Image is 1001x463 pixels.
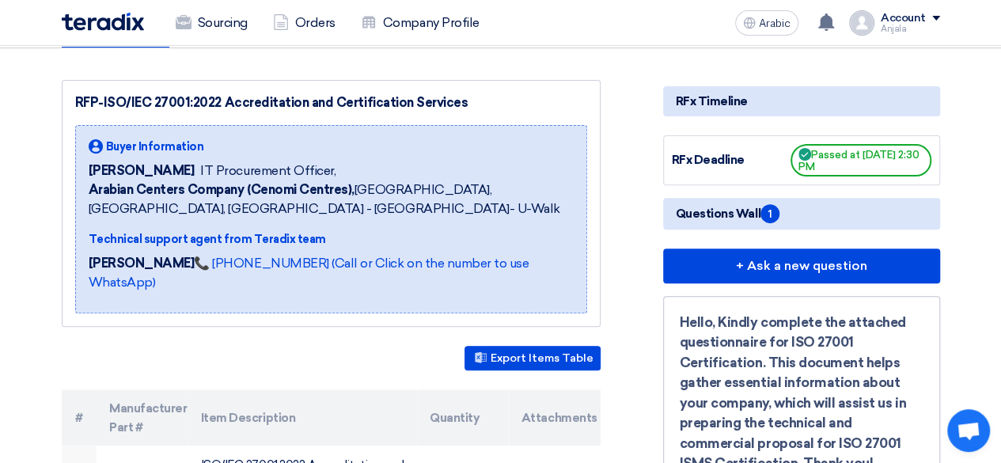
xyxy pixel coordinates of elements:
img: Teradix logo [62,13,144,31]
font: RFx Timeline [676,94,748,108]
a: Orders [260,6,348,40]
a: Open chat [947,409,990,452]
a: 📞 [PHONE_NUMBER] (Call or Click on the number to use WhatsApp) [89,256,529,290]
font: RFx Deadline [672,153,745,167]
font: Passed at [DATE] 2:30 PM [798,150,919,173]
font: [PERSON_NAME] [89,163,195,178]
font: Sourcing [198,15,248,30]
font: Questions Wall [676,207,760,221]
font: RFP-ISO/IEC 27001:2022 Accreditation and Certification Services [75,95,468,110]
font: [PERSON_NAME] [89,256,195,271]
font: Manufacturer Part # [109,401,187,435]
font: Technical support agent from Teradix team [89,233,326,246]
font: IT Procurement Officer, [200,163,336,178]
font: Account [881,11,926,25]
font: Orders [295,15,336,30]
a: Sourcing [163,6,260,40]
font: Company Profile [383,15,480,30]
button: Export Items Table [464,346,601,370]
font: + Ask a new question [736,258,867,273]
img: profile_test.png [849,10,874,36]
button: + Ask a new question [663,249,940,283]
font: 1 [768,207,772,221]
font: Buyer Information [106,140,204,154]
font: Anjala [881,24,906,34]
font: [GEOGRAPHIC_DATA], [GEOGRAPHIC_DATA], [GEOGRAPHIC_DATA] - [GEOGRAPHIC_DATA]- U-Walk [89,182,560,216]
font: Arabic [759,17,791,30]
font: Export Items Table [491,351,593,365]
font: Attachments [521,411,597,425]
font: Item Description [201,411,295,425]
font: Arabian Centers Company (Cenomi Centres), [89,182,355,197]
font: Quantity [430,411,480,425]
button: Arabic [735,10,798,36]
font: # [75,411,83,425]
